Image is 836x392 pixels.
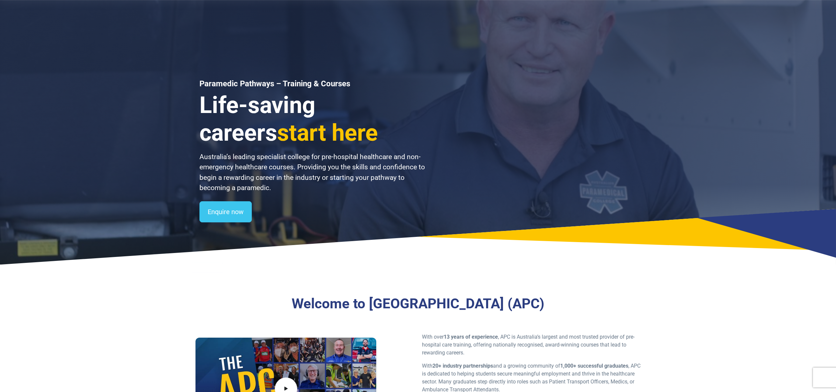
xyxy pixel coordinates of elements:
[422,333,640,357] p: With over , APC is Australia’s largest and most trusted provider of pre-hospital care training, o...
[444,334,498,340] strong: 13 years of experience
[229,295,607,312] h3: Welcome to [GEOGRAPHIC_DATA] (APC)
[199,91,426,147] h3: Life-saving careers
[199,152,426,193] p: Australia’s leading specialist college for pre-hospital healthcare and non-emergency healthcare c...
[199,79,426,89] h1: Paramedic Pathways – Training & Courses
[560,363,628,369] strong: 1,000+ successful graduates
[432,363,493,369] strong: 20+ industry partnerships
[277,119,378,146] span: start here
[199,201,252,222] a: Enquire now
